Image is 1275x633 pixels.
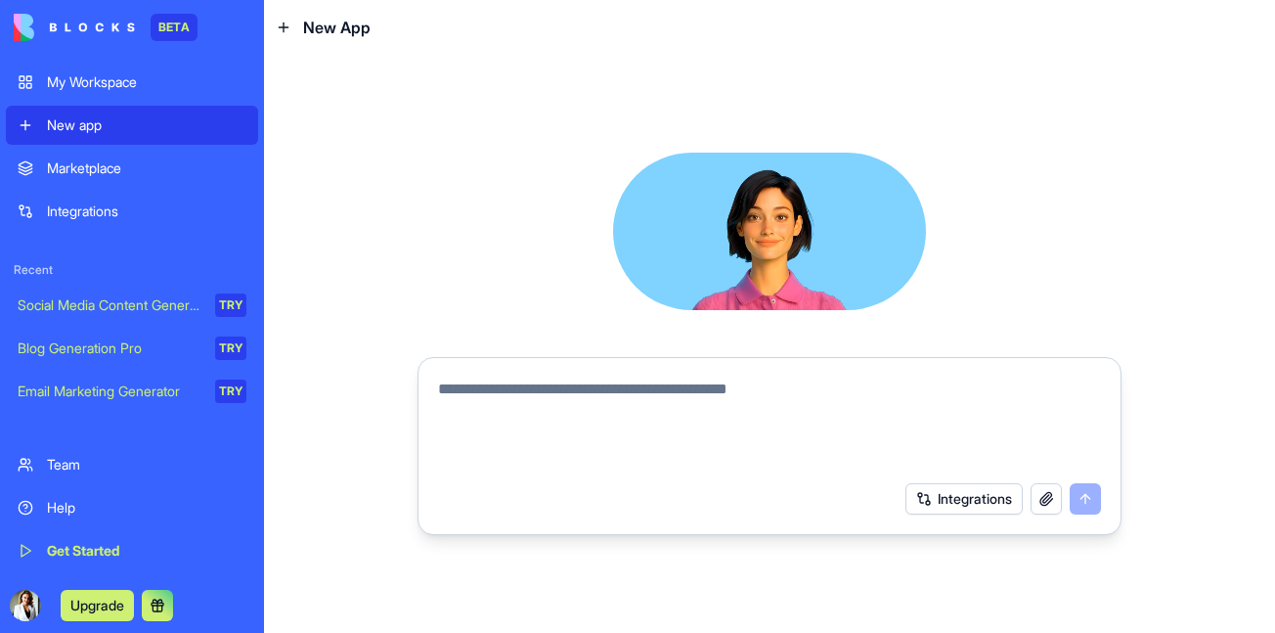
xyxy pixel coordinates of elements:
a: Get Started [6,531,258,570]
a: Upgrade [61,595,134,614]
a: Team [6,445,258,484]
div: My Workspace [47,72,246,92]
div: Social Media Content Generator [18,295,201,315]
div: Blog Generation Pro [18,339,201,358]
div: Get Started [47,541,246,561]
a: Blog Generation ProTRY [6,329,258,368]
a: Marketplace [6,149,258,188]
div: Email Marketing Generator [18,382,201,401]
a: New app [6,106,258,145]
div: TRY [215,380,246,403]
a: Social Media Content GeneratorTRY [6,286,258,325]
div: TRY [215,294,246,317]
a: BETA [14,14,198,41]
button: Upgrade [61,590,134,621]
div: BETA [151,14,198,41]
div: Integrations [47,202,246,221]
div: Marketplace [47,158,246,178]
img: logo [14,14,135,41]
span: New App [303,16,371,39]
div: New app [47,115,246,135]
a: My Workspace [6,63,258,102]
button: Integrations [905,483,1023,515]
span: Recent [6,262,258,278]
div: Team [47,455,246,475]
a: Integrations [6,192,258,231]
a: Help [6,488,258,527]
img: ACg8ocLeT_6jl1M7dcCYxWA06gspQRImWfY2t6mpSlCBnDpeoBr47ryF9g=s96-c [10,590,41,621]
div: TRY [215,337,246,360]
a: Email Marketing GeneratorTRY [6,372,258,411]
div: Help [47,498,246,518]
